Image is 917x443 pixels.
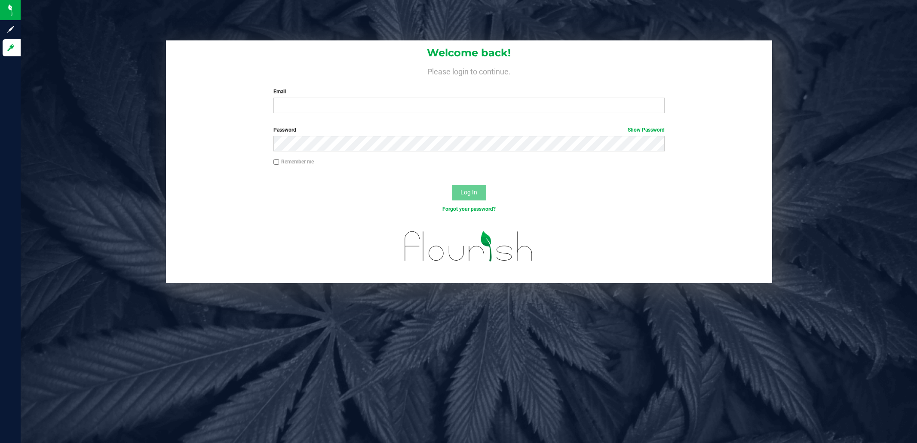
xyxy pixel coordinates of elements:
[273,127,296,133] span: Password
[628,127,665,133] a: Show Password
[460,189,477,196] span: Log In
[273,159,279,165] input: Remember me
[6,25,15,34] inline-svg: Sign up
[273,158,314,166] label: Remember me
[393,222,545,271] img: flourish_logo.svg
[452,185,486,200] button: Log In
[6,43,15,52] inline-svg: Log in
[166,65,772,76] h4: Please login to continue.
[166,47,772,58] h1: Welcome back!
[273,88,665,95] label: Email
[442,206,496,212] a: Forgot your password?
